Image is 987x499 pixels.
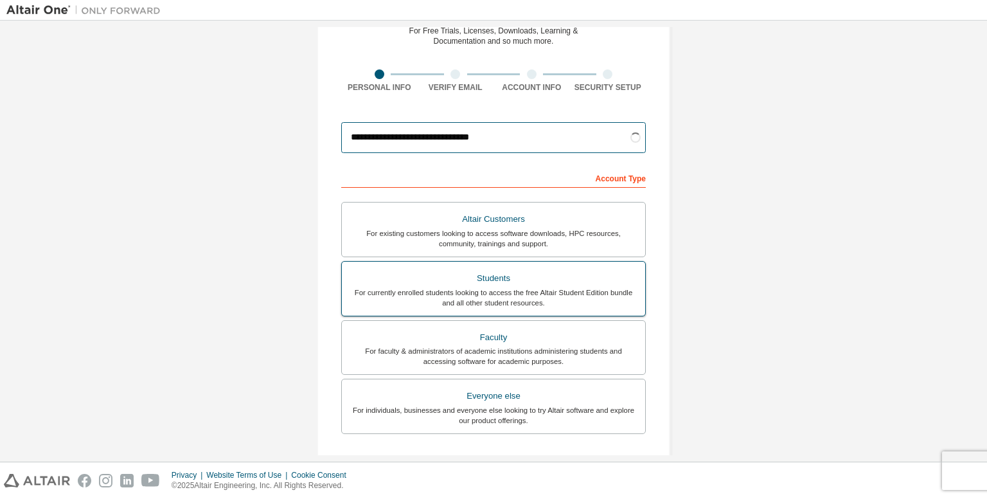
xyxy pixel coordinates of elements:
[172,470,206,480] div: Privacy
[350,228,637,249] div: For existing customers looking to access software downloads, HPC resources, community, trainings ...
[570,82,646,93] div: Security Setup
[350,387,637,405] div: Everyone else
[341,167,646,188] div: Account Type
[350,329,637,347] div: Faculty
[418,82,494,93] div: Verify Email
[409,26,578,46] div: For Free Trials, Licenses, Downloads, Learning & Documentation and so much more.
[120,474,134,487] img: linkedin.svg
[291,470,353,480] div: Cookie Consent
[141,474,160,487] img: youtube.svg
[6,4,167,17] img: Altair One
[350,405,637,426] div: For individuals, businesses and everyone else looking to try Altair software and explore our prod...
[341,82,418,93] div: Personal Info
[4,474,70,487] img: altair_logo.svg
[350,269,637,287] div: Students
[350,287,637,308] div: For currently enrolled students looking to access the free Altair Student Edition bundle and all ...
[99,474,112,487] img: instagram.svg
[341,453,646,474] div: Your Profile
[350,346,637,367] div: For faculty & administrators of academic institutions administering students and accessing softwa...
[206,470,291,480] div: Website Terms of Use
[78,474,91,487] img: facebook.svg
[172,480,354,491] p: © 2025 Altair Engineering, Inc. All Rights Reserved.
[493,82,570,93] div: Account Info
[350,210,637,228] div: Altair Customers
